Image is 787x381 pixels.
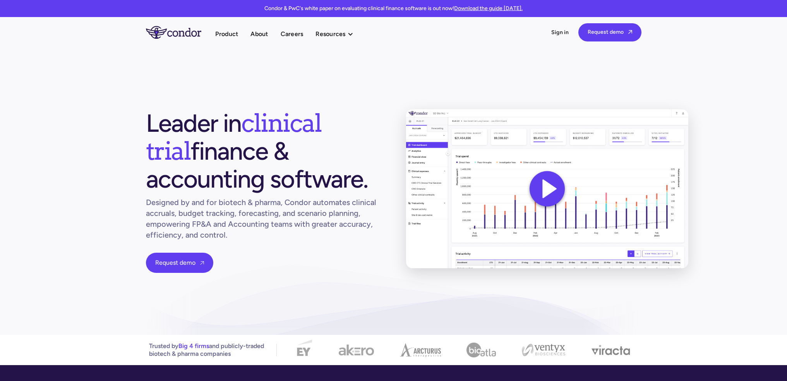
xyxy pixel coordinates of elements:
[454,5,523,12] a: Download the guide [DATE].
[178,342,209,350] span: Big 4 firms
[149,342,264,358] p: Trusted by and publicly-traded biotech & pharma companies
[315,29,361,39] div: Resources
[200,260,204,265] span: 
[551,29,569,36] a: Sign in
[281,29,303,39] a: Careers
[264,5,523,12] p: Condor & PwC's white paper on evaluating clinical finance software is out now!
[146,108,321,166] span: clinical trial
[215,29,238,39] a: Product
[146,26,215,38] a: home
[146,109,381,193] h1: Leader in finance & accounting software.
[146,197,381,240] h1: Designed by and for biotech & pharma, Condor automates clinical accruals, budget tracking, foreca...
[146,253,213,273] a: Request demo
[578,23,641,41] a: Request demo
[628,29,632,34] span: 
[250,29,268,39] a: About
[315,29,345,39] div: Resources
